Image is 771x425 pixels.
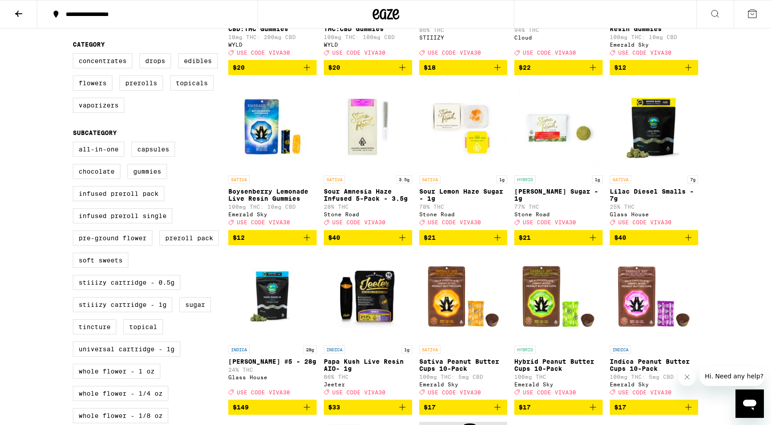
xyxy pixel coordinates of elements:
[610,374,698,380] p: 100mg THC: 5mg CBD
[618,220,672,226] span: USE CODE VIVA30
[610,34,698,40] p: 100mg THC: 10mg CBD
[610,175,631,183] p: SATIVA
[233,234,245,241] span: $12
[324,211,412,217] div: Stone Road
[396,175,412,183] p: 3.5g
[328,234,340,241] span: $40
[159,230,219,246] label: Preroll Pack
[73,186,164,201] label: Infused Preroll Pack
[73,386,168,401] label: Whole Flower - 1/4 oz
[228,82,317,230] a: Open page for Boysenberry Lemonade Live Resin Gummies from Emerald Sky
[424,64,436,71] span: $18
[610,252,698,400] a: Open page for Indica Peanut Butter Cups 10-Pack from Emerald Sky
[610,82,698,230] a: Open page for Lilac Diesel Smalls - 7g from Glass House
[610,346,631,354] p: INDICA
[228,230,317,245] button: Add to bag
[610,381,698,387] div: Emerald Sky
[73,98,124,113] label: Vaporizers
[324,42,412,48] div: WYLD
[73,142,124,157] label: All-In-One
[514,400,603,415] button: Add to bag
[419,27,508,33] p: 86% THC
[73,208,172,223] label: Infused Preroll Single
[73,230,152,246] label: Pre-ground Flower
[228,175,250,183] p: SATIVA
[614,404,626,411] span: $17
[139,53,171,68] label: Drops
[228,60,317,75] button: Add to bag
[428,220,481,226] span: USE CODE VIVA30
[73,53,132,68] label: Concentrates
[228,82,317,171] img: Emerald Sky - Boysenberry Lemonade Live Resin Gummies
[419,374,508,380] p: 100mg THC: 5mg CBD
[233,64,245,71] span: $20
[228,367,317,373] p: 24% THC
[699,366,764,386] iframe: Message from company
[419,381,508,387] div: Emerald Sky
[610,42,698,48] div: Emerald Sky
[419,358,508,372] p: Sativa Peanut Butter Cups 10-Pack
[514,252,603,341] img: Emerald Sky - Hybrid Peanut Butter Cups 10-Pack
[514,82,603,230] a: Open page for Oreo Biscotti Sugar - 1g from Stone Road
[678,368,696,386] iframe: Close message
[419,230,508,245] button: Add to bag
[428,389,481,395] span: USE CODE VIVA30
[514,35,603,40] div: Cloud
[123,319,163,334] label: Topical
[324,358,412,372] p: Papa Kush Live Resin AIO- 1g
[73,319,116,334] label: Tincture
[519,64,531,71] span: $22
[610,82,698,171] img: Glass House - Lilac Diesel Smalls - 7g
[228,188,317,202] p: Boysenberry Lemonade Live Resin Gummies
[324,346,345,354] p: INDICA
[228,211,317,217] div: Emerald Sky
[519,234,531,241] span: $21
[237,220,290,226] span: USE CODE VIVA30
[131,142,175,157] label: Capsules
[332,220,385,226] span: USE CODE VIVA30
[428,50,481,56] span: USE CODE VIVA30
[514,27,603,33] p: 94% THC
[514,175,536,183] p: HYBRID
[610,230,698,245] button: Add to bag
[228,252,317,400] a: Open page for Donny Burger #5 - 28g from Glass House
[73,297,172,312] label: STIIIZY Cartridge - 1g
[610,252,698,341] img: Emerald Sky - Indica Peanut Butter Cups 10-Pack
[424,234,436,241] span: $21
[237,389,290,395] span: USE CODE VIVA30
[514,82,603,171] img: Stone Road - Oreo Biscotti Sugar - 1g
[73,253,128,268] label: Soft Sweets
[610,204,698,210] p: 25% THC
[228,374,317,380] div: Glass House
[73,408,168,423] label: Whole Flower - 1/8 oz
[419,188,508,202] p: Sour Lemon Haze Sugar - 1g
[610,400,698,415] button: Add to bag
[523,220,576,226] span: USE CODE VIVA30
[514,230,603,245] button: Add to bag
[614,64,626,71] span: $12
[324,381,412,387] div: Jeeter
[688,175,698,183] p: 7g
[419,211,508,217] div: Stone Road
[324,34,412,40] p: 100mg THC: 100mg CBD
[735,389,764,418] iframe: Button to launch messaging window
[324,188,412,202] p: Sour Amnesia Haze Infused 5-Pack - 3.5g
[328,64,340,71] span: $20
[228,252,317,341] img: Glass House - Donny Burger #5 - 28g
[419,82,508,230] a: Open page for Sour Lemon Haze Sugar - 1g from Stone Road
[514,204,603,210] p: 77% THC
[419,252,508,400] a: Open page for Sativa Peanut Butter Cups 10-Pack from Emerald Sky
[178,53,218,68] label: Edibles
[332,50,385,56] span: USE CODE VIVA30
[419,35,508,40] div: STIIIZY
[324,82,412,171] img: Stone Road - Sour Amnesia Haze Infused 5-Pack - 3.5g
[419,175,441,183] p: SATIVA
[514,252,603,400] a: Open page for Hybrid Peanut Butter Cups 10-Pack from Emerald Sky
[73,164,120,179] label: Chocolate
[73,364,160,379] label: Whole Flower - 1 oz
[324,82,412,230] a: Open page for Sour Amnesia Haze Infused 5-Pack - 3.5g from Stone Road
[324,252,412,341] img: Jeeter - Papa Kush Live Resin AIO- 1g
[523,389,576,395] span: USE CODE VIVA30
[73,75,112,91] label: Flowers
